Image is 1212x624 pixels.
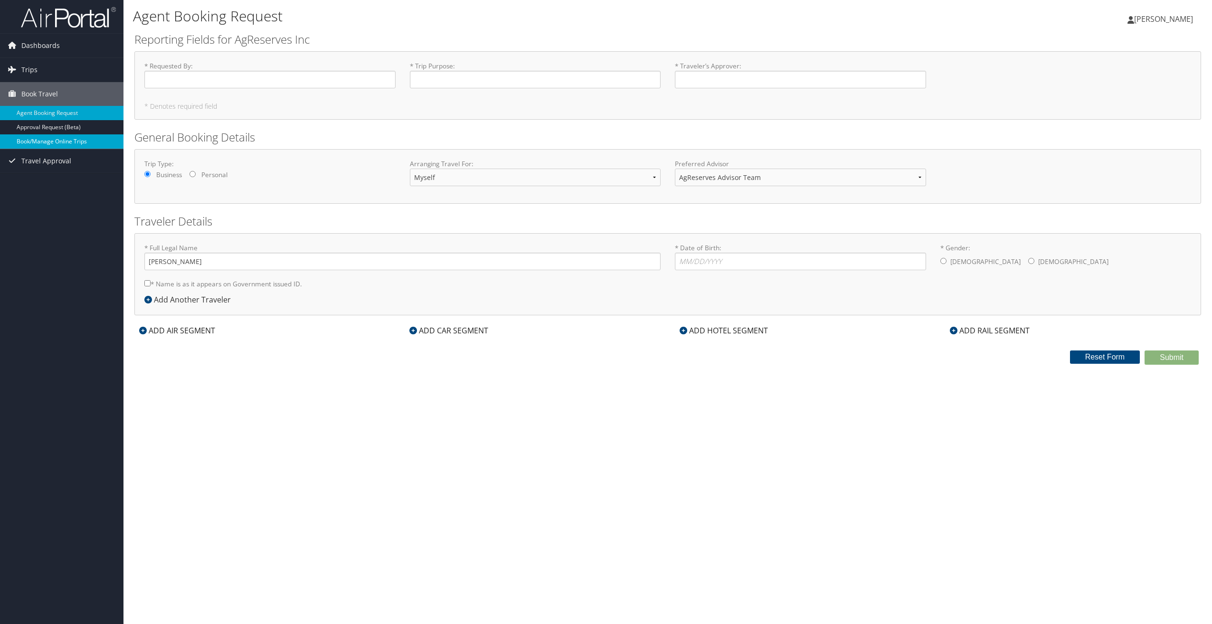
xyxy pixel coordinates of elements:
[675,159,926,169] label: Preferred Advisor
[675,253,926,270] input: * Date of Birth:
[675,243,926,270] label: * Date of Birth:
[144,280,151,286] input: * Name is as it appears on Government issued ID.
[144,253,661,270] input: * Full Legal Name
[945,325,1034,336] div: ADD RAIL SEGMENT
[134,213,1201,229] h2: Traveler Details
[1070,350,1140,364] button: Reset Form
[940,258,947,264] input: * Gender:[DEMOGRAPHIC_DATA][DEMOGRAPHIC_DATA]
[144,159,396,169] label: Trip Type:
[144,294,236,305] div: Add Another Traveler
[144,275,302,293] label: * Name is as it appears on Government issued ID.
[1028,258,1034,264] input: * Gender:[DEMOGRAPHIC_DATA][DEMOGRAPHIC_DATA]
[940,243,1192,272] label: * Gender:
[675,61,926,88] label: * Traveler’s Approver :
[1145,350,1199,365] button: Submit
[405,325,493,336] div: ADD CAR SEGMENT
[144,243,661,270] label: * Full Legal Name
[1127,5,1203,33] a: [PERSON_NAME]
[1038,253,1108,271] label: [DEMOGRAPHIC_DATA]
[144,71,396,88] input: * Requested By:
[134,325,220,336] div: ADD AIR SEGMENT
[21,6,116,28] img: airportal-logo.png
[675,71,926,88] input: * Traveler’s Approver:
[21,149,71,173] span: Travel Approval
[950,253,1021,271] label: [DEMOGRAPHIC_DATA]
[410,61,661,88] label: * Trip Purpose :
[410,159,661,169] label: Arranging Travel For:
[201,170,227,180] label: Personal
[144,61,396,88] label: * Requested By :
[675,325,773,336] div: ADD HOTEL SEGMENT
[134,129,1201,145] h2: General Booking Details
[21,82,58,106] span: Book Travel
[133,6,846,26] h1: Agent Booking Request
[134,31,1201,47] h2: Reporting Fields for AgReserves Inc
[21,34,60,57] span: Dashboards
[21,58,38,82] span: Trips
[410,71,661,88] input: * Trip Purpose:
[156,170,182,180] label: Business
[144,103,1191,110] h5: * Denotes required field
[1134,14,1193,24] span: [PERSON_NAME]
